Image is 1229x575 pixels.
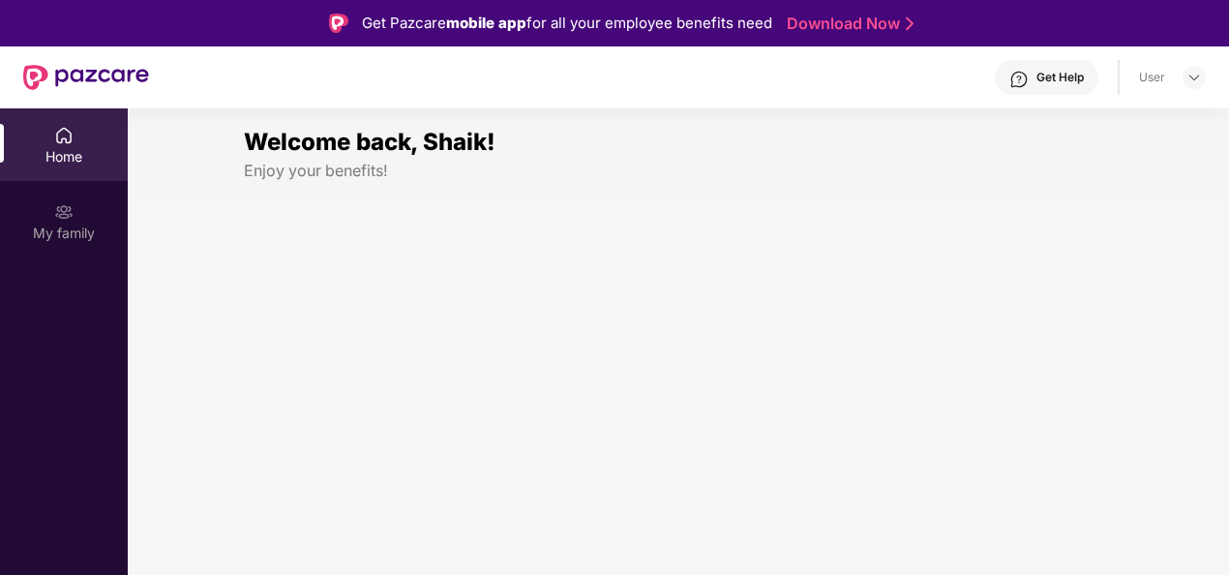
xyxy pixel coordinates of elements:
[1139,70,1165,85] div: User
[329,14,348,33] img: Logo
[787,14,908,34] a: Download Now
[362,12,772,35] div: Get Pazcare for all your employee benefits need
[244,161,1113,181] div: Enjoy your benefits!
[23,65,149,90] img: New Pazcare Logo
[1036,70,1084,85] div: Get Help
[906,14,914,34] img: Stroke
[54,126,74,145] img: svg+xml;base64,PHN2ZyBpZD0iSG9tZSIgeG1sbnM9Imh0dHA6Ly93d3cudzMub3JnLzIwMDAvc3ZnIiB3aWR0aD0iMjAiIG...
[244,128,495,156] span: Welcome back, Shaik!
[54,202,74,222] img: svg+xml;base64,PHN2ZyB3aWR0aD0iMjAiIGhlaWdodD0iMjAiIHZpZXdCb3g9IjAgMCAyMCAyMCIgZmlsbD0ibm9uZSIgeG...
[1186,70,1202,85] img: svg+xml;base64,PHN2ZyBpZD0iRHJvcGRvd24tMzJ4MzIiIHhtbG5zPSJodHRwOi8vd3d3LnczLm9yZy8yMDAwL3N2ZyIgd2...
[1009,70,1029,89] img: svg+xml;base64,PHN2ZyBpZD0iSGVscC0zMngzMiIgeG1sbnM9Imh0dHA6Ly93d3cudzMub3JnLzIwMDAvc3ZnIiB3aWR0aD...
[446,14,526,32] strong: mobile app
